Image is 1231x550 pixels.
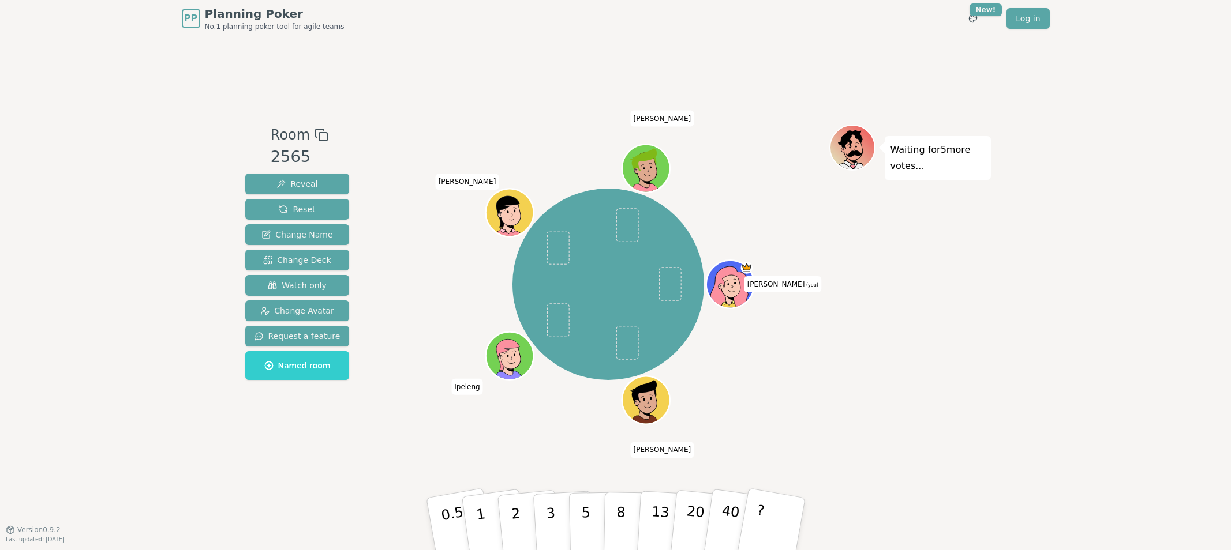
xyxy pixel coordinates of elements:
button: Change Name [245,224,350,245]
span: Click to change your name [436,174,499,190]
span: Watch only [268,280,327,291]
a: PPPlanning PokerNo.1 planning poker tool for agile teams [182,6,345,31]
span: Room [271,125,310,145]
span: Reset [279,204,315,215]
span: Click to change your name [631,110,694,126]
span: Norval is the host [740,262,753,274]
span: Click to change your name [451,378,482,394]
button: Reset [245,199,350,220]
button: Reveal [245,174,350,194]
span: Click to change your name [744,276,821,292]
span: Change Avatar [260,305,334,317]
span: Click to change your name [631,442,694,458]
button: Change Avatar [245,300,350,321]
button: Change Deck [245,250,350,270]
span: No.1 planning poker tool for agile teams [205,22,345,31]
button: Watch only [245,275,350,296]
button: Click to change your avatar [708,262,753,307]
button: Request a feature [245,326,350,346]
span: Change Name [261,229,332,240]
div: 2565 [271,145,328,169]
span: Request a feature [255,330,341,342]
button: Named room [245,351,350,380]
span: (you) [805,282,818,288]
span: Last updated: [DATE] [6,536,65,543]
span: Version 0.9.2 [17,525,61,534]
span: Named room [264,360,331,371]
button: New! [963,8,983,29]
span: Reveal [276,178,317,190]
a: Log in [1006,8,1049,29]
div: New! [970,3,1002,16]
span: Change Deck [263,254,331,266]
span: Planning Poker [205,6,345,22]
button: Version0.9.2 [6,525,61,534]
p: Waiting for 5 more votes... [890,142,985,174]
span: PP [184,12,197,25]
